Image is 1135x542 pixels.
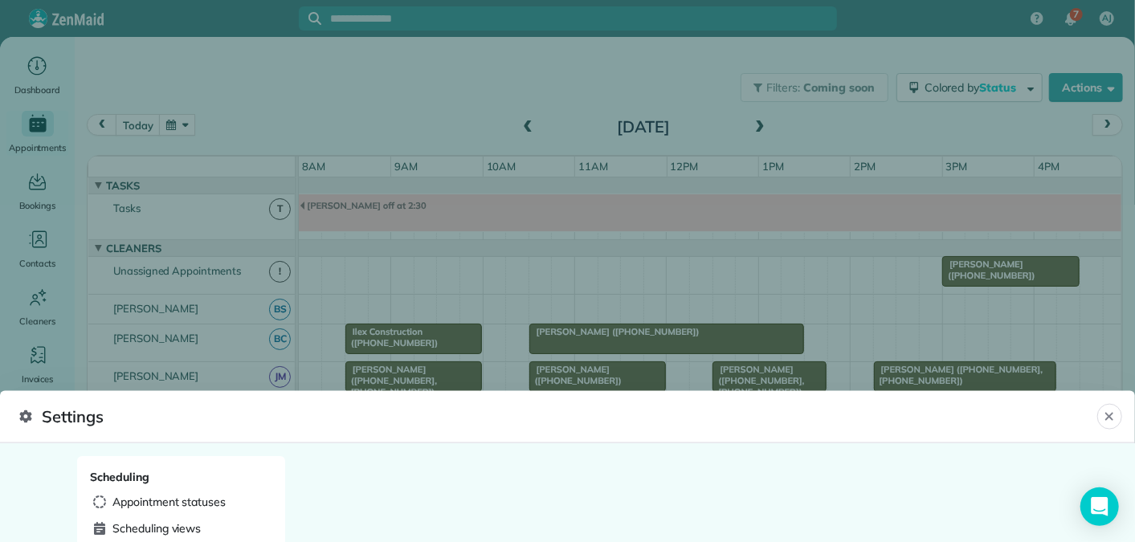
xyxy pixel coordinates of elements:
[943,160,971,173] span: 3pm
[299,200,427,211] span: [PERSON_NAME] off at 2:30
[543,118,744,136] h2: [DATE]
[21,510,55,526] span: Settings
[110,302,202,315] span: [PERSON_NAME]
[6,169,68,214] a: Bookings
[980,80,1019,95] span: Status
[345,326,439,348] span: Ilex Construction ([PHONE_NUMBER])
[1080,487,1119,526] div: Open Intercom Messenger
[759,160,787,173] span: 1pm
[110,264,244,277] span: Unassigned Appointments
[1102,12,1112,25] span: AJ
[269,299,291,320] span: BS
[668,160,702,173] span: 12pm
[110,407,202,420] span: [PERSON_NAME]
[110,332,202,344] span: [PERSON_NAME]
[6,53,68,98] a: Dashboard
[14,82,60,98] span: Dashboard
[529,326,700,337] span: [PERSON_NAME] ([PHONE_NUMBER])
[391,160,421,173] span: 9am
[269,261,291,283] span: !
[484,160,520,173] span: 10am
[19,313,55,329] span: Cleaners
[19,198,56,214] span: Bookings
[269,366,291,388] span: JM
[103,179,143,192] span: Tasks
[1054,2,1088,37] div: 7 unread notifications
[19,255,55,271] span: Contacts
[116,114,160,136] button: today
[22,371,54,387] span: Invoices
[103,242,165,255] span: Cleaners
[110,369,202,382] span: [PERSON_NAME]
[896,73,1043,102] button: Colored byStatus
[575,160,611,173] span: 11am
[345,364,437,398] span: [PERSON_NAME] ([PHONE_NUMBER], [PHONE_NUMBER])
[803,80,876,95] span: Coming soon
[6,284,68,329] a: Cleaners
[308,12,321,25] svg: Focus search
[804,401,976,413] span: [PERSON_NAME] ([PHONE_NUMBER])
[529,364,623,386] span: [PERSON_NAME] ([PHONE_NUMBER])
[299,160,329,173] span: 8am
[574,401,746,413] span: [PERSON_NAME] ([PHONE_NUMBER])
[345,401,516,413] span: [PERSON_NAME] ([PHONE_NUMBER])
[925,80,1022,95] span: Colored by
[1049,73,1123,102] button: Actions
[269,328,291,350] span: BC
[9,140,67,156] span: Appointments
[1035,160,1063,173] span: 4pm
[269,198,291,220] span: T
[27,429,47,445] span: More
[767,80,801,95] span: Filters:
[712,364,804,398] span: [PERSON_NAME] ([PHONE_NUMBER], [PHONE_NUMBER])
[1092,114,1123,136] button: next
[6,342,68,387] a: Invoices
[941,259,1035,281] span: [PERSON_NAME] ([PHONE_NUMBER])
[110,202,144,214] span: Tasks
[851,160,879,173] span: 2pm
[299,12,321,25] button: Focus search
[269,404,291,426] span: JR
[87,114,117,136] button: prev
[6,226,68,271] a: Contacts
[1073,8,1079,21] span: 7
[6,111,68,156] a: Appointments
[873,364,1043,386] span: [PERSON_NAME] ([PHONE_NUMBER], [PHONE_NUMBER])
[6,481,68,526] a: Settings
